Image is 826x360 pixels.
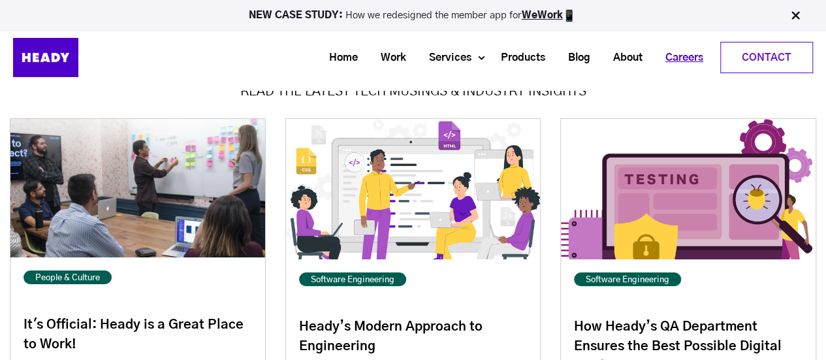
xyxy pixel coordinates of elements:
a: Services [413,46,478,70]
a: It's Official: Heady is a Great Place to Work! [24,318,244,351]
a: Software Engineering [574,272,681,286]
img: Heady_Logo_Web-01 (1) [13,38,78,77]
a: Blog [552,46,597,70]
strong: NEW CASE STUDY: [249,10,345,20]
a: Software Engineering [299,272,406,286]
img: featured_blog_image [10,119,265,257]
span: Read the Latest Tech Musings & Industry Insights [240,85,586,98]
a: Heady’s Modern Approach to Engineering [299,320,483,353]
img: featured_blog_image [561,119,816,289]
div: Navigation Menu [111,42,813,73]
a: People & Culture [24,270,112,284]
img: featured_blog_image [286,119,541,286]
a: Products [484,46,552,70]
a: Home [313,46,364,70]
a: About [597,46,649,70]
a: WeWork [522,10,563,20]
a: Work [364,46,413,70]
img: Close Bar [789,9,802,22]
img: app emoji [563,9,576,22]
p: How we redesigned the member app for [6,9,820,22]
a: Contact [721,42,812,73]
a: Careers [649,46,710,70]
